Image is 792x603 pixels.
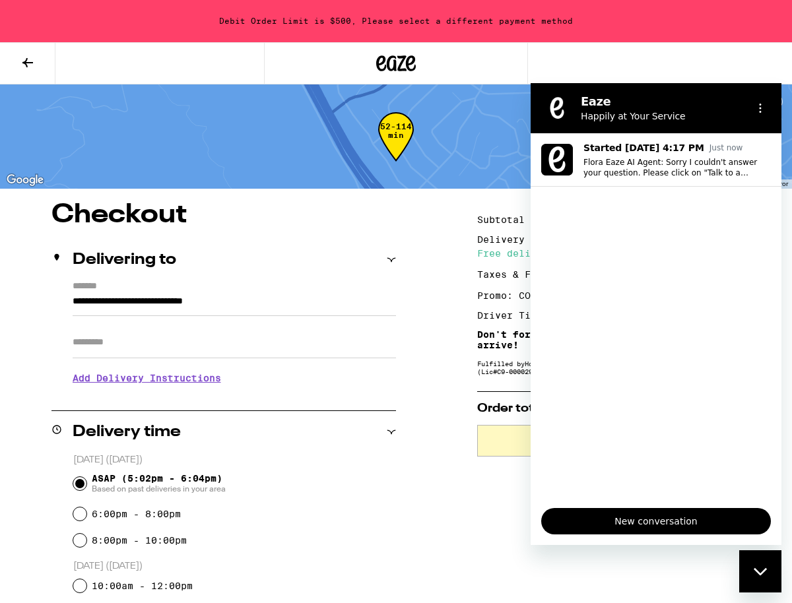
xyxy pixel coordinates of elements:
[3,172,47,189] img: Google
[73,393,396,404] p: We'll contact you at [PHONE_NUMBER] when we arrive
[739,550,781,592] iframe: Button to launch messaging window, conversation in progress
[73,252,176,268] h2: Delivering to
[477,215,534,224] div: Subtotal
[3,172,47,189] a: Open this area in Google Maps (opens a new window)
[51,202,396,228] h1: Checkout
[477,402,544,414] span: Order total
[92,484,226,494] span: Based on past deliveries in your area
[73,363,396,393] h3: Add Delivery Instructions
[378,122,414,172] div: 52-114 min
[477,329,741,350] p: Don't forget to tip your driver when they arrive!
[531,83,781,545] iframe: Messaging window
[477,269,568,280] div: Taxes & Fees
[92,535,187,546] label: 8:00pm - 10:00pm
[73,560,396,573] p: [DATE] ([DATE])
[477,249,741,258] div: Free delivery for $75+ orders!
[477,360,741,375] div: Fulfilled by Hometown Heart ([GEOGRAPHIC_DATA]) (Lic# C9-0000295-LIC )
[73,454,396,466] p: [DATE] ([DATE])
[92,509,181,519] label: 6:00pm - 8:00pm
[73,424,181,440] h2: Delivery time
[92,473,226,494] span: ASAP (5:02pm - 6:04pm)
[477,291,564,300] div: Promo: COZY30
[477,425,741,457] button: Place Order
[477,235,534,244] div: Delivery
[92,581,193,591] label: 10:00am - 12:00pm
[477,311,546,320] div: Driver Tip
